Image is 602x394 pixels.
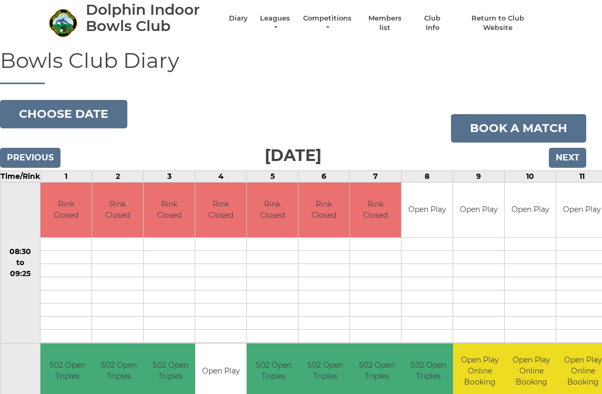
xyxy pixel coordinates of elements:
a: Leagues [258,14,292,33]
td: Rink Closed [41,183,92,238]
td: Time/Rink [1,170,41,182]
a: Return to Club Website [458,14,538,33]
td: Rink Closed [247,183,298,238]
div: Dolphin Indoor Bowls Club [86,2,218,34]
td: 5 [247,170,298,182]
a: Members list [363,14,406,33]
a: Diary [229,14,248,23]
td: Open Play [402,183,453,238]
td: Rink Closed [144,183,195,238]
a: Club Info [417,14,448,33]
td: 2 [92,170,144,182]
td: Rink Closed [92,183,143,238]
td: Open Play [505,183,556,238]
td: 3 [144,170,195,182]
a: Competitions [302,14,353,33]
a: Book a match [451,114,586,143]
td: 10 [505,170,556,182]
td: Open Play [453,183,504,238]
td: 7 [350,170,402,182]
td: 8 [402,170,453,182]
td: 1 [41,170,92,182]
td: Rink Closed [350,183,401,238]
td: Rink Closed [195,183,246,238]
td: 6 [298,170,350,182]
input: Next [549,148,586,168]
img: Dolphin Indoor Bowls Club [48,8,77,37]
td: 4 [195,170,247,182]
td: 08:30 to 09:25 [1,182,41,344]
td: Rink Closed [298,183,349,238]
td: 9 [453,170,505,182]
